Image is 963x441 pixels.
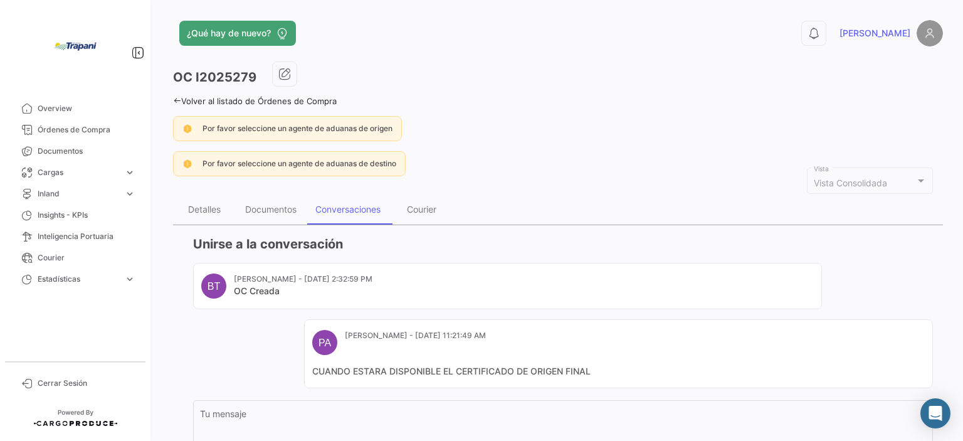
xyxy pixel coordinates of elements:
img: placeholder-user.png [917,20,943,46]
span: Cerrar Sesión [38,378,135,389]
a: Overview [10,98,140,119]
span: Cargas [38,167,119,178]
a: Insights - KPIs [10,205,140,226]
a: Documentos [10,141,140,162]
mat-select-trigger: Vista Consolidada [814,178,887,188]
h3: Unirse a la conversación [193,235,933,253]
div: Courier [407,204,436,215]
span: expand_more [124,188,135,199]
span: Insights - KPIs [38,210,135,221]
a: Volver al listado de Órdenes de Compra [173,96,337,106]
h3: OC I2025279 [173,68,256,86]
div: PA [312,330,337,355]
mat-card-subtitle: [PERSON_NAME] - [DATE] 2:32:59 PM [234,274,372,285]
a: Courier [10,247,140,268]
span: Por favor seleccione un agente de aduanas de destino [203,159,396,168]
div: Conversaciones [315,204,381,215]
span: Órdenes de Compra [38,124,135,135]
span: [PERSON_NAME] [839,27,910,40]
span: Por favor seleccione un agente de aduanas de origen [203,124,392,133]
div: Detalles [188,204,221,215]
span: Documentos [38,146,135,157]
mat-card-subtitle: [PERSON_NAME] - [DATE] 11:21:49 AM [345,330,486,341]
mat-card-content: CUANDO ESTARA DISPONIBLE EL CERTIFICADO DE ORIGEN FINAL [312,365,925,378]
span: Courier [38,252,135,263]
div: BT [201,274,226,299]
a: Inteligencia Portuaria [10,226,140,247]
span: Inland [38,188,119,199]
div: Documentos [245,204,297,215]
img: bd005829-9598-4431-b544-4b06bbcd40b2.jpg [44,15,107,78]
span: Estadísticas [38,274,119,285]
span: Inteligencia Portuaria [38,231,135,242]
a: Órdenes de Compra [10,119,140,141]
div: Abrir Intercom Messenger [920,398,950,428]
mat-card-title: OC Creada [234,285,372,297]
span: expand_more [124,167,135,178]
button: ¿Qué hay de nuevo? [179,21,296,46]
span: expand_more [124,274,135,285]
span: ¿Qué hay de nuevo? [187,27,271,40]
span: Overview [38,103,135,114]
